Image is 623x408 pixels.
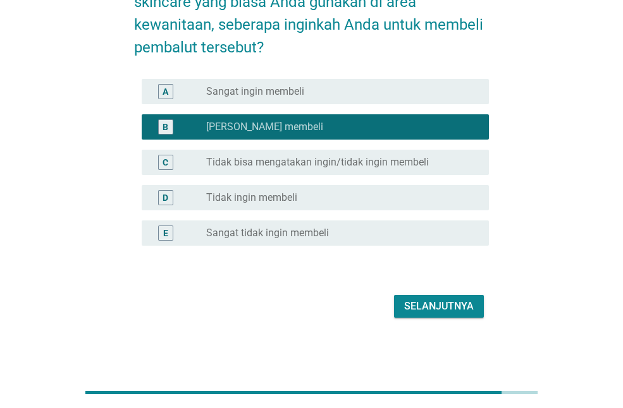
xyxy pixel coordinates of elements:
[404,299,474,314] div: Selanjutnya
[206,156,429,169] label: Tidak bisa mengatakan ingin/tidak ingin membeli
[163,191,168,204] div: D
[206,191,297,204] label: Tidak ingin membeli
[163,155,168,169] div: C
[206,85,304,98] label: Sangat ingin membeli
[163,226,168,239] div: E
[206,227,329,239] label: Sangat tidak ingin membeli
[394,295,484,318] button: Selanjutnya
[163,120,168,133] div: B
[206,121,323,133] label: [PERSON_NAME] membeli
[163,85,168,98] div: A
